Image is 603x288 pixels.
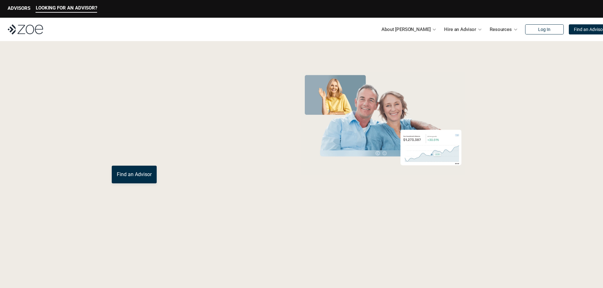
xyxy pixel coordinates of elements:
p: Log In [538,27,550,32]
em: The information in the visuals above is for illustrative purposes only and does not represent an ... [295,179,471,182]
a: Log In [525,24,564,34]
span: with a Financial Advisor [112,91,240,137]
p: You deserve an advisor you can trust. [PERSON_NAME], hire, and invest with vetted, fiduciary, fin... [112,143,275,158]
p: Resources [490,25,512,34]
a: Find an Advisor [112,166,157,183]
p: About [PERSON_NAME] [381,25,430,34]
p: Hire an Advisor [444,25,476,34]
p: Find an Advisor [117,171,152,177]
img: Zoe Financial Hero Image [299,72,468,175]
p: Loremipsum: *DolOrsi Ametconsecte adi Eli Seddoeius tem inc utlaboreet. Dol 7792 MagNaal Enimadmi... [15,264,588,287]
span: Grow Your Wealth [112,70,253,94]
p: ADVISORS [8,5,30,11]
p: LOOKING FOR AN ADVISOR? [36,5,97,11]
